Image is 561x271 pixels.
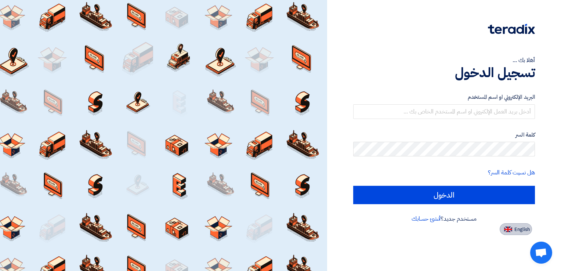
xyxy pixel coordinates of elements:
div: أهلا بك ... [353,56,535,65]
div: مستخدم جديد؟ [353,214,535,223]
a: أنشئ حسابك [412,214,441,223]
a: هل نسيت كلمة السر؟ [488,168,535,177]
img: en-US.png [504,227,512,232]
span: English [514,227,530,232]
label: البريد الإلكتروني او اسم المستخدم [353,93,535,101]
label: كلمة السر [353,131,535,139]
input: أدخل بريد العمل الإلكتروني او اسم المستخدم الخاص بك ... [353,104,535,119]
h1: تسجيل الدخول [353,65,535,81]
input: الدخول [353,186,535,204]
a: Open chat [530,242,552,264]
img: Teradix logo [488,24,535,34]
button: English [500,223,532,235]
